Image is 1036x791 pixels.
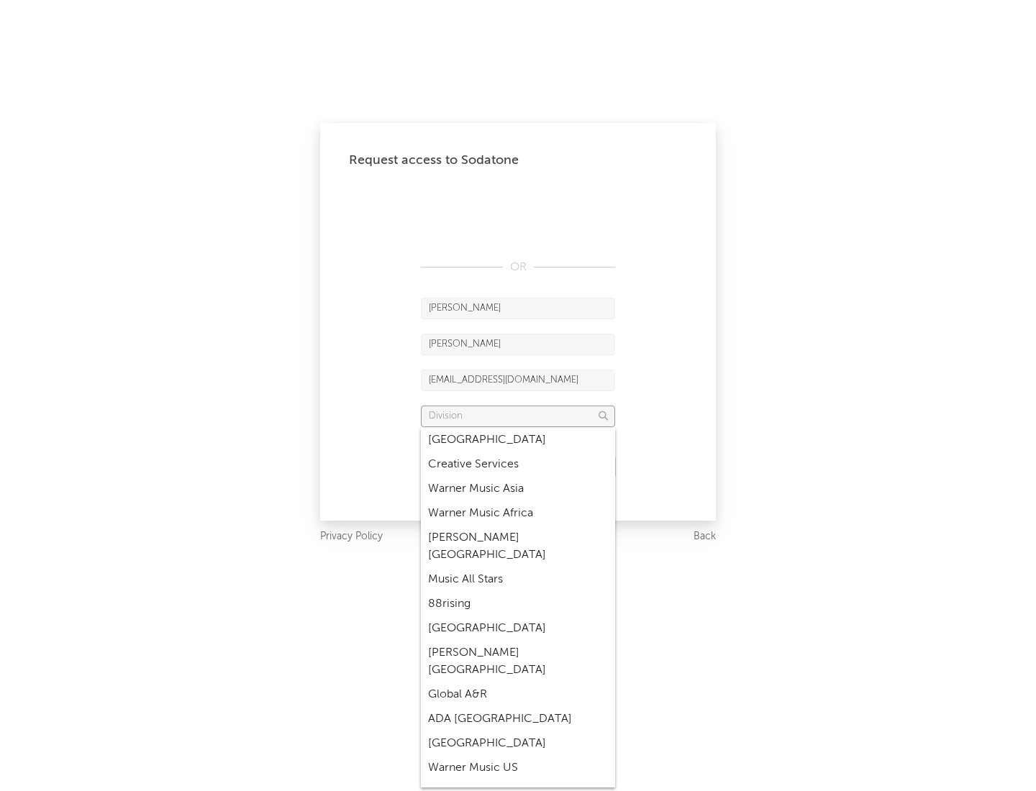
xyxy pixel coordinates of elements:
[421,707,615,731] div: ADA [GEOGRAPHIC_DATA]
[421,567,615,592] div: Music All Stars
[421,406,615,427] input: Division
[421,428,615,452] div: [GEOGRAPHIC_DATA]
[421,477,615,501] div: Warner Music Asia
[421,334,615,355] input: Last Name
[421,682,615,707] div: Global A&R
[421,731,615,756] div: [GEOGRAPHIC_DATA]
[421,370,615,391] input: Email
[320,528,383,546] a: Privacy Policy
[421,592,615,616] div: 88rising
[421,298,615,319] input: First Name
[421,641,615,682] div: [PERSON_NAME] [GEOGRAPHIC_DATA]
[421,526,615,567] div: [PERSON_NAME] [GEOGRAPHIC_DATA]
[421,616,615,641] div: [GEOGRAPHIC_DATA]
[421,501,615,526] div: Warner Music Africa
[349,152,687,169] div: Request access to Sodatone
[421,452,615,477] div: Creative Services
[421,259,615,276] div: OR
[421,756,615,780] div: Warner Music US
[694,528,716,546] a: Back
